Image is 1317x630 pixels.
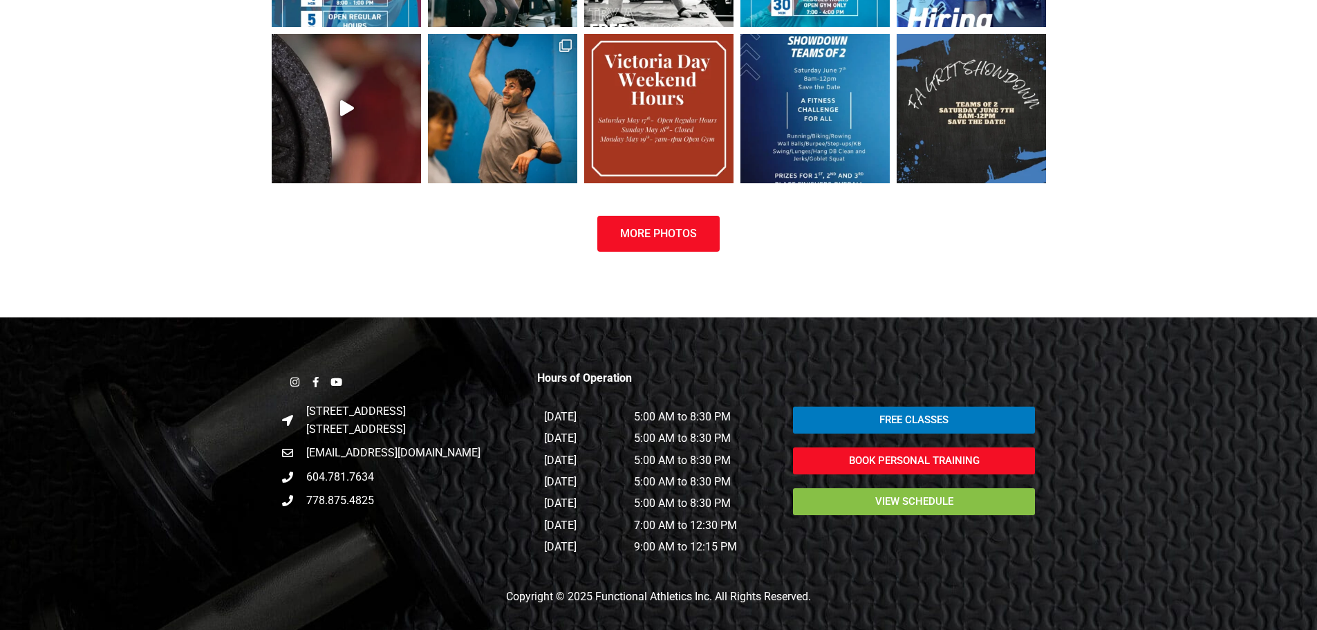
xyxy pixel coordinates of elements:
p: 5:00 AM to 8:30 PM [634,452,772,470]
a: view schedule [793,488,1035,515]
p: [DATE] [544,538,619,556]
p: [DATE] [544,517,619,535]
img: A few more details of our upcoming summer fitness event! The event will be teams of 2. Mixed or s... [740,34,890,183]
a: [STREET_ADDRESS][STREET_ADDRESS] [282,402,524,439]
p: [DATE] [544,494,619,512]
a: 778.875.4825 [282,492,524,510]
img: Fun summer comp is a go! This is open to all members of FA. The competition will be teams of 2. T... [897,34,1046,183]
a: More Photos [597,216,720,252]
p: [DATE] [544,452,619,470]
span: Book Personal Training [849,456,980,466]
a: Book Personal Training [793,447,1035,474]
p: 5:00 AM to 8:30 PM [634,408,772,426]
span: [EMAIL_ADDRESS][DOMAIN_NAME] [303,444,480,462]
span: Free Classes [879,415,949,425]
img: Victoria Day Weekend Hours. Enjoy your long weekend! [584,34,734,183]
a: Play [272,34,421,183]
span: [STREET_ADDRESS] [STREET_ADDRESS] [303,402,406,439]
a: [EMAIL_ADDRESS][DOMAIN_NAME] [282,444,524,462]
p: [DATE] [544,408,619,426]
span: 604.781.7634 [303,468,374,486]
p: 5:00 AM to 8:30 PM [634,473,772,491]
img: Just a little display of the Saturday vibes we had going on. #bestcommunityever Thank you @jacob_... [428,34,577,183]
p: [DATE] [544,473,619,491]
svg: Clone [559,39,572,52]
p: Copyright © 2025 Functional Athletics Inc. All Rights Reserved. [275,588,1043,606]
p: 5:00 AM to 8:30 PM [634,429,772,447]
span: view schedule [875,497,953,507]
p: 7:00 AM to 12:30 PM [634,517,772,535]
a: Clone [428,34,577,183]
svg: Play [340,100,354,116]
a: Free Classes [793,407,1035,434]
a: 604.781.7634 [282,468,524,486]
p: 5:00 AM to 8:30 PM [634,494,772,512]
span: 778.875.4825 [303,492,374,510]
img: Recap of our in house Grit Showdown. What an event!! Nothing but fitness, fun and memories with t... [272,34,421,183]
p: [DATE] [544,429,619,447]
p: 9:00 AM to 12:15 PM [634,538,772,556]
span: More Photos [620,228,697,239]
strong: Hours of Operation [537,371,632,385]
